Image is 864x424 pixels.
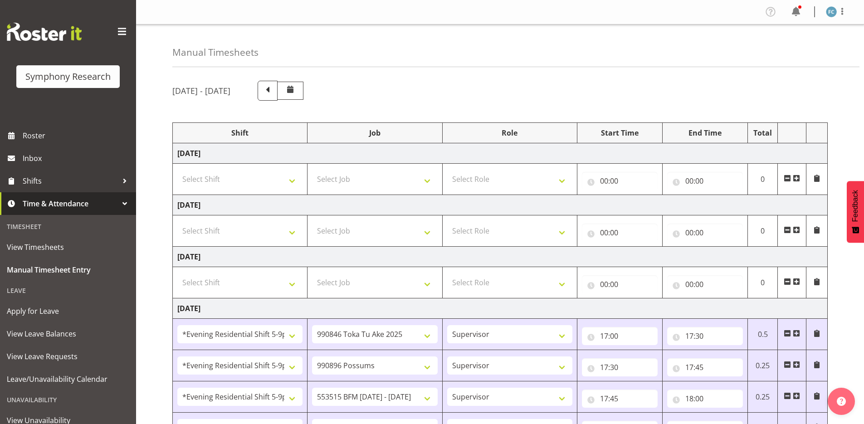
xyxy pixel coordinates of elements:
[173,143,828,164] td: [DATE]
[667,275,743,293] input: Click to select...
[826,6,837,17] img: fisi-cook-lagatule1979.jpg
[2,345,134,368] a: View Leave Requests
[173,298,828,319] td: [DATE]
[173,247,828,267] td: [DATE]
[747,319,778,350] td: 0.5
[177,127,303,138] div: Shift
[747,164,778,195] td: 0
[7,327,129,341] span: View Leave Balances
[2,300,134,322] a: Apply for Leave
[2,322,134,345] a: View Leave Balances
[25,70,111,83] div: Symphony Research
[23,129,132,142] span: Roster
[837,397,846,406] img: help-xxl-2.png
[173,195,828,215] td: [DATE]
[7,372,129,386] span: Leave/Unavailability Calendar
[667,127,743,138] div: End Time
[667,327,743,345] input: Click to select...
[582,327,658,345] input: Click to select...
[23,151,132,165] span: Inbox
[747,350,778,381] td: 0.25
[2,236,134,258] a: View Timesheets
[7,304,129,318] span: Apply for Leave
[667,390,743,408] input: Click to select...
[2,258,134,281] a: Manual Timesheet Entry
[7,263,129,277] span: Manual Timesheet Entry
[667,224,743,242] input: Click to select...
[447,127,572,138] div: Role
[7,240,129,254] span: View Timesheets
[851,190,859,222] span: Feedback
[582,275,658,293] input: Click to select...
[582,224,658,242] input: Click to select...
[2,281,134,300] div: Leave
[747,267,778,298] td: 0
[667,358,743,376] input: Click to select...
[582,127,658,138] div: Start Time
[847,181,864,243] button: Feedback - Show survey
[23,197,118,210] span: Time & Attendance
[7,350,129,363] span: View Leave Requests
[752,127,773,138] div: Total
[667,172,743,190] input: Click to select...
[2,390,134,409] div: Unavailability
[172,86,230,96] h5: [DATE] - [DATE]
[23,174,118,188] span: Shifts
[7,23,82,41] img: Rosterit website logo
[582,390,658,408] input: Click to select...
[312,127,437,138] div: Job
[582,358,658,376] input: Click to select...
[582,172,658,190] input: Click to select...
[2,217,134,236] div: Timesheet
[2,368,134,390] a: Leave/Unavailability Calendar
[747,381,778,413] td: 0.25
[172,47,259,58] h4: Manual Timesheets
[747,215,778,247] td: 0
